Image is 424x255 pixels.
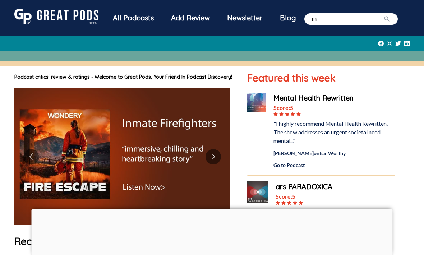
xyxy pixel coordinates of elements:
[32,209,393,253] iframe: Advertisement
[218,9,271,27] div: Newsletter
[276,192,395,201] div: Score: 5
[14,9,98,24] img: GreatPods
[23,149,39,164] button: Go to previous slide
[14,234,233,249] h1: Recently Added Reviews
[276,181,395,192] a: ars PARADOXICA
[218,9,271,29] a: Newsletter
[247,181,268,203] img: ars PARADOXICA
[273,103,395,112] div: Score: 5
[104,9,162,29] a: All Podcasts
[247,93,266,112] img: Mental Health Rewritten
[14,88,230,225] img: image
[206,149,221,164] button: Go to next slide
[273,149,395,157] div: [PERSON_NAME] on Ear Worthy
[247,70,395,85] h1: Featured this week
[312,15,383,23] input: Search by Title
[271,9,304,27] a: Blog
[14,73,233,81] h1: Podcast critics' review & ratings - Welcome to Great Pods, Your Friend In Podcast Discovery!
[104,9,162,27] div: All Podcasts
[273,93,395,103] a: Mental Health Rewritten
[273,161,395,169] a: Go to Podcast
[276,208,395,225] div: "Simply exquisite, and one of the must-listens in the world of podcast fiction. The story is..."
[273,119,395,145] div: "I highly recommend Mental Health Rewritten. The show addresses an urgent societal need — mental..."
[162,9,218,27] a: Add Review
